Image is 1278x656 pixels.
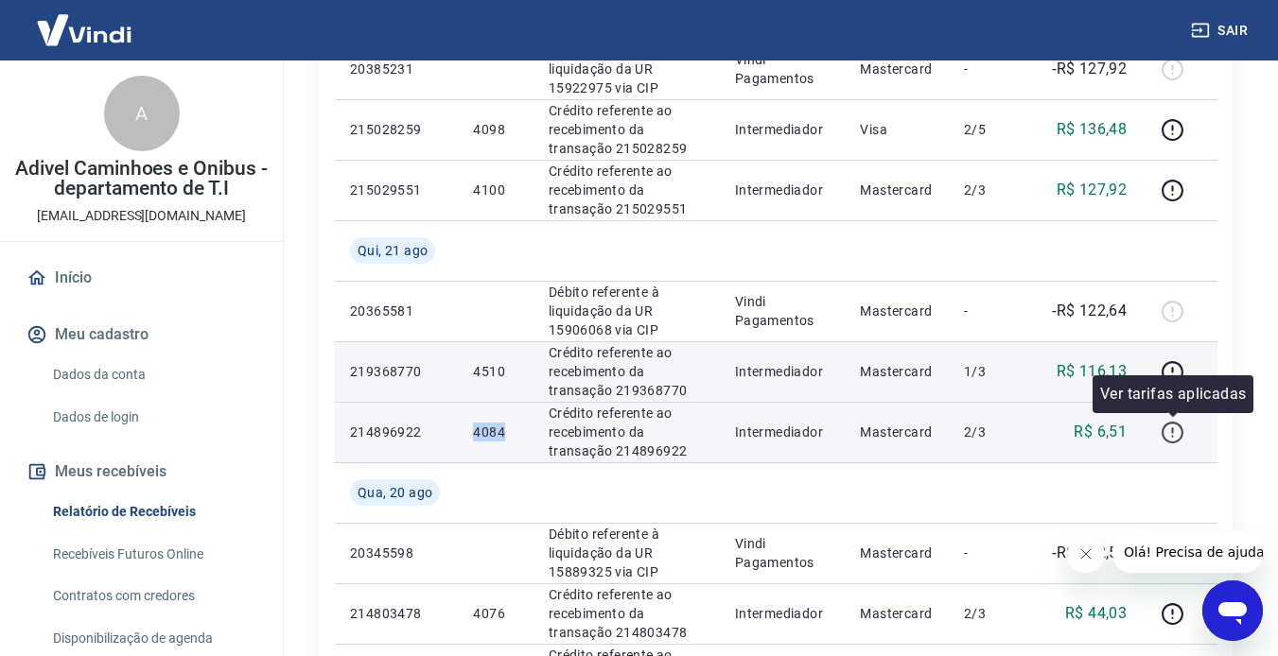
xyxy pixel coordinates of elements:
[860,302,934,320] p: Mastercard
[1052,542,1127,564] p: -R$ 302,56
[45,577,260,615] a: Contratos com credores
[1057,179,1128,201] p: R$ 127,92
[860,604,934,623] p: Mastercard
[735,50,831,88] p: Vindi Pagamentos
[473,362,517,381] p: 4510
[45,492,260,531] a: Relatório de Recebíveis
[11,13,159,28] span: Olá! Precisa de ajuda?
[964,544,1020,562] p: -
[350,60,443,78] p: 20385231
[735,181,831,199] p: Intermediador
[964,302,1020,320] p: -
[23,257,260,299] a: Início
[23,314,260,355] button: Meu cadastro
[1052,300,1127,322] p: -R$ 122,64
[1057,118,1128,141] p: R$ 136,48
[735,120,831,139] p: Intermediador
[549,343,705,400] p: Crédito referente ao recebimento da transação 219368770
[860,362,934,381] p: Mastercard
[1187,13,1255,48] button: Sair
[350,181,443,199] p: 215029551
[860,544,934,562] p: Mastercard
[473,120,517,139] p: 4098
[350,362,443,381] p: 219368770
[350,604,443,623] p: 214803478
[358,241,428,260] span: Qui, 21 ago
[1057,360,1128,383] p: R$ 116,13
[1052,58,1127,80] p: -R$ 127,92
[350,302,443,320] p: 20365581
[45,535,260,574] a: Recebíveis Futuros Online
[45,398,260,437] a: Dados de login
[964,181,1020,199] p: 2/3
[37,206,246,226] p: [EMAIL_ADDRESS][DOMAIN_NAME]
[1074,421,1127,443] p: R$ 6,51
[473,604,517,623] p: 4076
[735,604,831,623] p: Intermediador
[549,41,705,97] p: Débito referente à liquidação da UR 15922975 via CIP
[1100,383,1246,406] p: Ver tarifas aplicadas
[23,1,146,59] img: Vindi
[1112,531,1263,573] iframe: Mensagem da empresa
[104,76,180,151] div: A
[549,585,705,642] p: Crédito referente ao recebimento da transação 214803478
[735,362,831,381] p: Intermediador
[1067,535,1105,573] iframe: Fechar mensagem
[473,423,517,441] p: 4084
[549,404,705,460] p: Crédito referente ao recebimento da transação 214896922
[549,283,705,339] p: Débito referente à liquidação da UR 15906068 via CIP
[964,423,1020,441] p: 2/3
[964,60,1020,78] p: -
[549,101,705,158] p: Crédito referente ao recebimento da transação 215028259
[964,604,1020,623] p: 2/3
[15,159,268,199] p: Adivel Caminhoes e Onibus - departamento de T.I
[350,120,443,139] p: 215028259
[860,60,934,78] p: Mastercard
[1065,602,1127,625] p: R$ 44,03
[735,423,831,441] p: Intermediador
[964,120,1020,139] p: 2/5
[735,292,831,330] p: Vindi Pagamentos
[1202,580,1263,641] iframe: Botão para abrir a janela de mensagens
[23,451,260,492] button: Meus recebíveis
[45,355,260,394] a: Dados da conta
[860,181,934,199] p: Mastercard
[549,162,705,218] p: Crédito referente ao recebimento da transação 215029551
[358,483,432,502] span: Qua, 20 ago
[473,181,517,199] p: 4100
[735,534,831,572] p: Vindi Pagamentos
[964,362,1020,381] p: 1/3
[860,120,934,139] p: Visa
[350,544,443,562] p: 20345598
[860,423,934,441] p: Mastercard
[549,525,705,581] p: Débito referente à liquidação da UR 15889325 via CIP
[350,423,443,441] p: 214896922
